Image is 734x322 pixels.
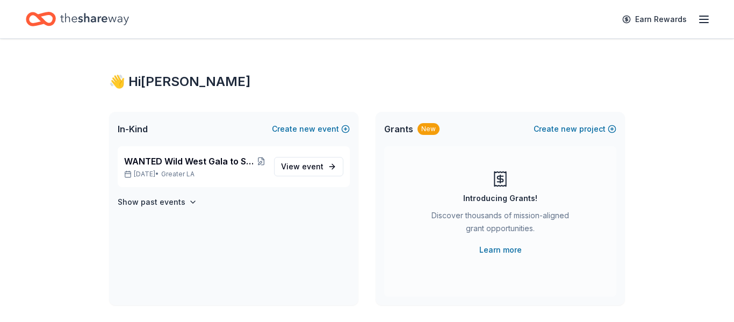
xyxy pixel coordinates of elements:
span: new [561,123,577,135]
a: Home [26,6,129,32]
div: Introducing Grants! [463,192,537,205]
span: Grants [384,123,413,135]
div: Discover thousands of mission-aligned grant opportunities. [427,209,573,239]
div: New [418,123,440,135]
h4: Show past events [118,196,185,209]
span: View [281,160,323,173]
span: Greater LA [161,170,195,178]
button: Createnewevent [272,123,350,135]
span: In-Kind [118,123,148,135]
a: Learn more [479,244,522,256]
span: new [299,123,315,135]
button: Show past events [118,196,197,209]
a: View event [274,157,343,176]
div: 👋 Hi [PERSON_NAME] [109,73,625,90]
button: Createnewproject [534,123,616,135]
span: WANTED Wild West Gala to Support Dog Therapy at [GEOGRAPHIC_DATA] [GEOGRAPHIC_DATA] [124,155,257,168]
p: [DATE] • [124,170,265,178]
span: event [302,162,323,171]
a: Earn Rewards [616,10,693,29]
